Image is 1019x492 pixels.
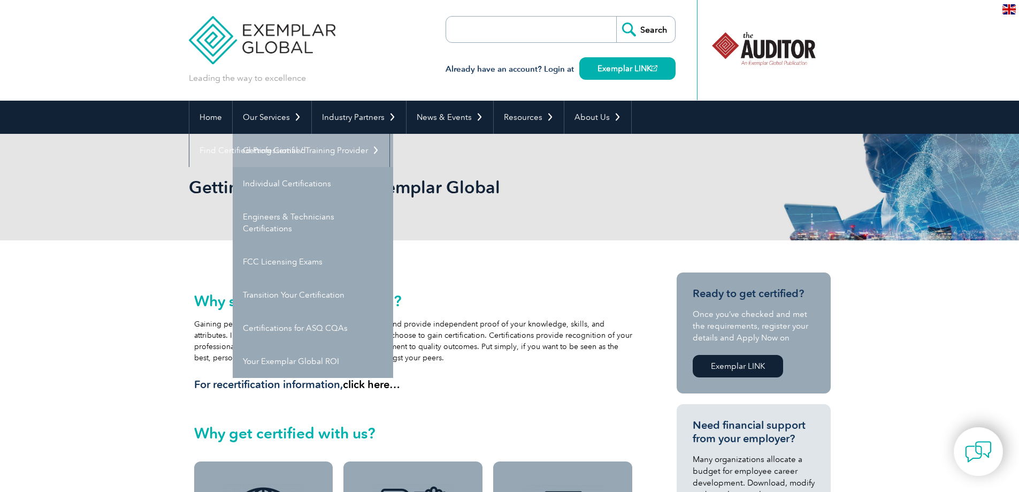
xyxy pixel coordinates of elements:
[693,419,815,445] h3: Need financial support from your employer?
[494,101,564,134] a: Resources
[189,177,600,198] h1: Getting Certified with Exemplar Global
[233,101,311,134] a: Our Services
[233,200,393,245] a: Engineers & Technicians Certifications
[616,17,675,42] input: Search
[693,287,815,300] h3: Ready to get certified?
[693,355,783,377] a: Exemplar LINK
[233,278,393,312] a: Transition Your Certification
[312,101,406,134] a: Industry Partners
[194,292,633,391] div: Gaining personnel certification will enhance your career and provide independent proof of your kn...
[233,312,393,345] a: Certifications for ASQ CQAs
[194,292,633,309] h2: Why should you get certified?
[965,438,992,465] img: contact-chat.png
[194,378,633,391] h3: For recertification information,
[189,101,232,134] a: Home
[693,308,815,344] p: Once you’ve checked and met the requirements, register your details and Apply Now on
[233,167,393,200] a: Individual Certifications
[189,72,306,84] p: Leading the way to excellence
[564,101,631,134] a: About Us
[407,101,493,134] a: News & Events
[189,134,389,167] a: Find Certified Professional / Training Provider
[233,345,393,378] a: Your Exemplar Global ROI
[343,378,400,391] a: click here…
[652,65,657,71] img: open_square.png
[1002,4,1016,14] img: en
[233,245,393,278] a: FCC Licensing Exams
[446,63,676,76] h3: Already have an account? Login at
[579,57,676,80] a: Exemplar LINK
[194,425,633,442] h2: Why get certified with us?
